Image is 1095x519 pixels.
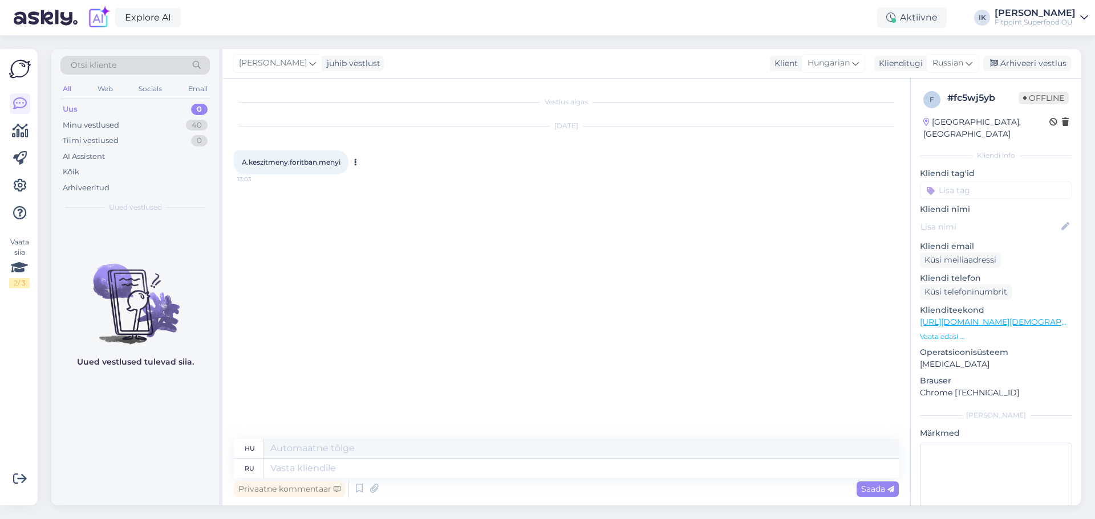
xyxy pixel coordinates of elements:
[71,59,116,71] span: Otsi kliente
[60,81,74,96] div: All
[995,9,1076,18] div: [PERSON_NAME]
[9,278,30,288] div: 2 / 3
[932,57,963,70] span: Russian
[920,203,1072,215] p: Kliendi nimi
[77,356,194,368] p: Uued vestlused tulevad siia.
[95,81,115,96] div: Web
[9,237,30,288] div: Vaata siia
[920,252,1001,268] div: Küsi meiliaadressi
[861,484,894,494] span: Saada
[245,439,255,458] div: hu
[923,116,1049,140] div: [GEOGRAPHIC_DATA], [GEOGRAPHIC_DATA]
[920,272,1072,284] p: Kliendi telefon
[63,104,78,115] div: Uus
[920,220,1059,233] input: Lisa nimi
[920,150,1072,161] div: Kliendi info
[191,104,208,115] div: 0
[808,57,850,70] span: Hungarian
[191,135,208,146] div: 0
[920,358,1072,370] p: [MEDICAL_DATA]
[63,135,119,146] div: Tiimi vestlused
[920,387,1072,399] p: Chrome [TECHNICAL_ID]
[920,304,1072,316] p: Klienditeekond
[245,459,254,478] div: ru
[136,81,164,96] div: Socials
[995,18,1076,27] div: Fitpoint Superfood OÜ
[920,284,1012,300] div: Küsi telefoninumbrit
[186,81,210,96] div: Email
[920,375,1072,387] p: Brauser
[974,10,990,26] div: IK
[1019,92,1069,104] span: Offline
[234,481,345,497] div: Privaatne kommentaar
[920,167,1072,179] p: Kliendi tag'id
[87,6,111,30] img: explore-ai
[770,58,798,70] div: Klient
[920,332,1072,342] p: Vaata edasi ...
[9,58,31,80] img: Askly Logo
[322,58,380,70] div: juhib vestlust
[234,121,899,131] div: [DATE]
[920,410,1072,420] div: [PERSON_NAME]
[874,58,923,70] div: Klienditugi
[242,158,340,166] span: A.keszitmeny.foritban.menyi
[995,9,1088,27] a: [PERSON_NAME]Fitpoint Superfood OÜ
[930,95,934,104] span: f
[920,346,1072,358] p: Operatsioonisüsteem
[239,57,307,70] span: [PERSON_NAME]
[63,151,105,162] div: AI Assistent
[877,7,947,28] div: Aktiivne
[920,240,1072,252] p: Kliendi email
[51,243,219,346] img: No chats
[983,56,1071,71] div: Arhiveeri vestlus
[920,427,1072,439] p: Märkmed
[920,182,1072,199] input: Lisa tag
[115,8,181,27] a: Explore AI
[63,182,109,194] div: Arhiveeritud
[947,91,1019,105] div: # fc5wj5yb
[237,175,280,183] span: 13:03
[109,202,162,212] span: Uued vestlused
[63,166,79,178] div: Kõik
[186,120,208,131] div: 40
[63,120,119,131] div: Minu vestlused
[234,97,899,107] div: Vestlus algas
